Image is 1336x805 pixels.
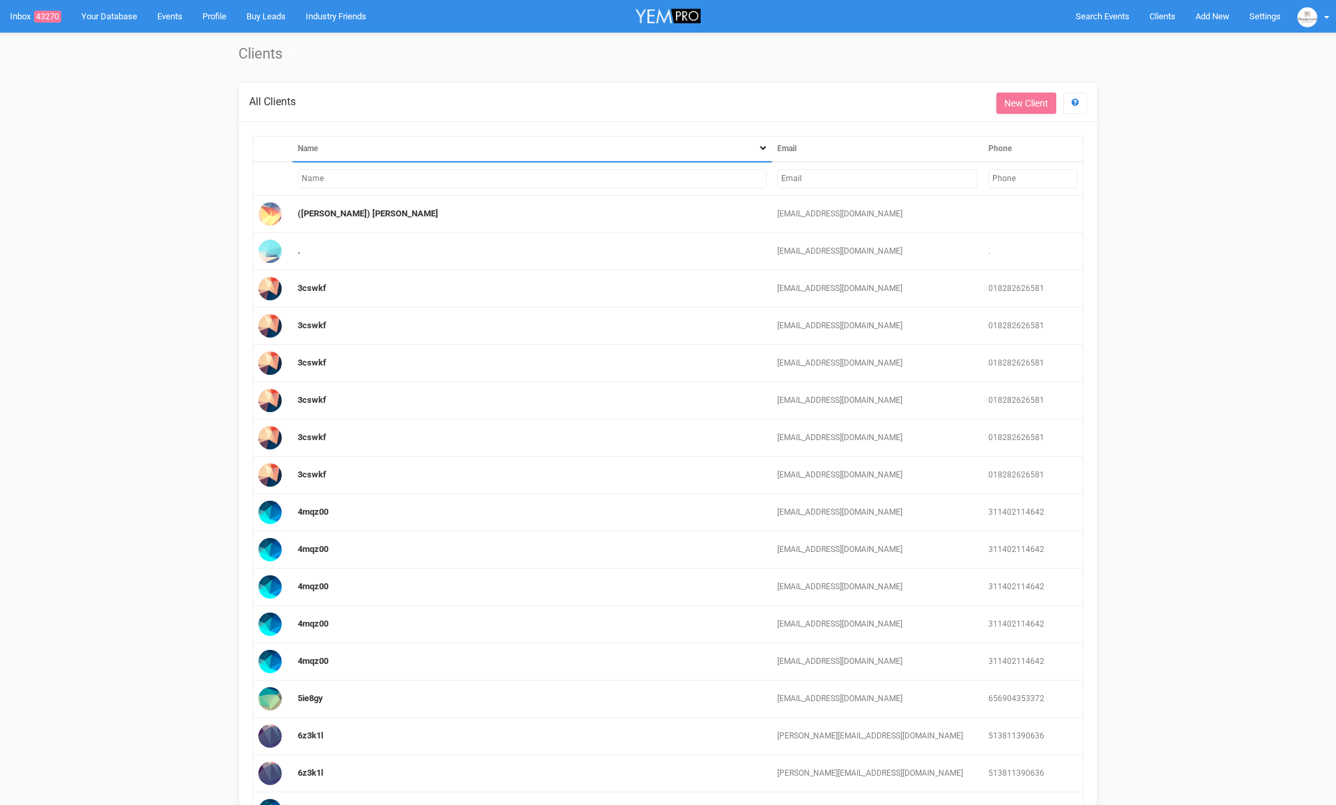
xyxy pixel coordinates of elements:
td: [EMAIL_ADDRESS][DOMAIN_NAME] [772,345,983,382]
td: [EMAIL_ADDRESS][DOMAIN_NAME] [772,419,983,457]
img: Profile Image [258,724,282,748]
td: [EMAIL_ADDRESS][DOMAIN_NAME] [772,643,983,680]
td: 513811390636 [983,755,1083,792]
img: Profile Image [258,314,282,338]
a: 4mqz00 [298,581,328,591]
td: [EMAIL_ADDRESS][DOMAIN_NAME] [772,680,983,718]
td: 311402114642 [983,569,1083,606]
a: ([PERSON_NAME]) [PERSON_NAME] [298,208,438,218]
th: Name: activate to sort column descending [292,136,772,162]
td: 018282626581 [983,457,1083,494]
td: 311402114642 [983,606,1083,643]
span: 43270 [34,11,61,23]
a: 6z3k1l [298,730,323,740]
a: 3cswkf [298,320,326,330]
span: Add New [1195,11,1229,21]
td: [EMAIL_ADDRESS][DOMAIN_NAME] [772,531,983,569]
input: Filter by Name [298,169,767,188]
img: Profile Image [258,650,282,673]
input: Filter by Email [777,169,978,188]
input: Filter by Phone [988,169,1078,188]
img: Profile Image [258,277,282,300]
a: 3cswkf [298,358,326,368]
a: 3cswkf [298,283,326,293]
td: 018282626581 [983,382,1083,419]
a: 4mqz00 [298,544,328,554]
td: [EMAIL_ADDRESS][DOMAIN_NAME] [772,457,983,494]
span: All Clients [249,95,296,108]
a: 5ie8gy [298,693,323,703]
a: 6z3k1l [298,768,323,778]
span: Search Events [1076,11,1130,21]
td: [EMAIL_ADDRESS][DOMAIN_NAME] [772,308,983,345]
img: Profile Image [258,202,282,226]
img: Profile Image [258,762,282,785]
td: [EMAIL_ADDRESS][DOMAIN_NAME] [772,606,983,643]
a: 3cswkf [298,432,326,442]
img: Profile Image [258,687,282,710]
td: 311402114642 [983,494,1083,531]
a: . [298,246,300,256]
td: 018282626581 [983,345,1083,382]
td: 311402114642 [983,643,1083,680]
td: 018282626581 [983,308,1083,345]
img: Profile Image [258,538,282,561]
td: [EMAIL_ADDRESS][DOMAIN_NAME] [772,233,983,270]
a: 4mqz00 [298,619,328,629]
img: Profile Image [258,389,282,412]
img: Profile Image [258,352,282,375]
img: Profile Image [258,426,282,449]
td: [EMAIL_ADDRESS][DOMAIN_NAME] [772,270,983,308]
img: Profile Image [258,240,282,263]
a: 4mqz00 [298,656,328,666]
a: 4mqz00 [298,507,328,517]
td: 513811390636 [983,718,1083,755]
td: [EMAIL_ADDRESS][DOMAIN_NAME] [772,494,983,531]
a: 3cswkf [298,469,326,479]
td: [EMAIL_ADDRESS][DOMAIN_NAME] [772,382,983,419]
img: Profile Image [258,463,282,487]
td: [EMAIL_ADDRESS][DOMAIN_NAME] [772,196,983,233]
th: Phone: activate to sort column ascending [983,136,1083,162]
td: [EMAIL_ADDRESS][DOMAIN_NAME] [772,569,983,606]
td: 018282626581 [983,270,1083,308]
img: Profile Image [258,575,282,599]
td: . [983,233,1083,270]
h1: Clients [238,46,1098,62]
td: 018282626581 [983,419,1083,457]
a: 3cswkf [298,395,326,405]
img: Profile Image [258,501,282,524]
td: 311402114642 [983,531,1083,569]
td: [PERSON_NAME][EMAIL_ADDRESS][DOMAIN_NAME] [772,718,983,755]
th: Email: activate to sort column ascending [772,136,983,162]
a: New Client [996,93,1056,114]
img: BGLogo.jpg [1297,7,1317,27]
img: Profile Image [258,613,282,636]
td: [PERSON_NAME][EMAIL_ADDRESS][DOMAIN_NAME] [772,755,983,792]
td: 656904353372 [983,680,1083,718]
span: Clients [1150,11,1175,21]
